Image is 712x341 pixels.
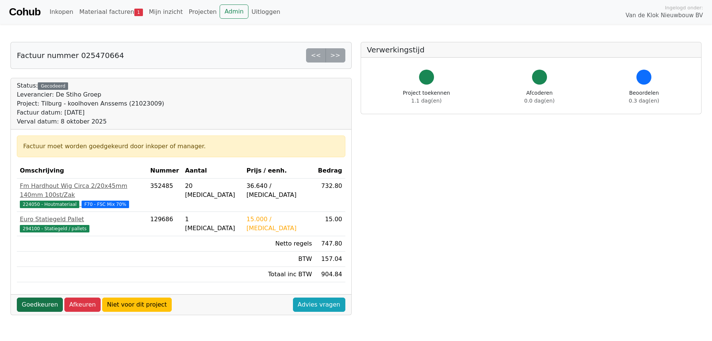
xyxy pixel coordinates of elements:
div: Fm Hardhout Wig Circa 2/20x45mm 140mm 100st/Zak [20,182,144,200]
span: 0.0 dag(en) [524,98,554,104]
th: Omschrijving [17,163,147,179]
a: Mijn inzicht [146,4,186,19]
th: Prijs / eenh. [244,163,315,179]
a: Projecten [186,4,220,19]
td: 904.84 [315,267,345,282]
td: 747.80 [315,236,345,252]
td: 157.04 [315,252,345,267]
a: Admin [220,4,248,19]
div: 15.000 / [MEDICAL_DATA] [247,215,312,233]
th: Nummer [147,163,182,179]
div: 20 [MEDICAL_DATA] [185,182,240,200]
td: 352485 [147,179,182,212]
div: Status: [17,81,164,126]
a: Advies vragen [293,298,345,312]
div: Verval datum: 8 oktober 2025 [17,117,164,126]
a: Materiaal facturen1 [76,4,146,19]
h5: Verwerkingstijd [367,45,696,54]
span: 1 [134,9,143,16]
div: Factuur moet worden goedgekeurd door inkoper of manager. [23,142,339,151]
div: Gecodeerd [38,82,68,90]
td: BTW [244,252,315,267]
span: 1.1 dag(en) [411,98,441,104]
th: Bedrag [315,163,345,179]
span: Ingelogd onder: [665,4,703,11]
a: Uitloggen [248,4,283,19]
a: Afkeuren [64,298,101,312]
div: Leverancier: De Stiho Groep [17,90,164,99]
a: Goedkeuren [17,298,63,312]
td: 129686 [147,212,182,236]
th: Aantal [182,163,243,179]
a: Euro Statiegeld Pallet294100 - Statiegeld / pallets [20,215,144,233]
a: Inkopen [46,4,76,19]
td: 732.80 [315,179,345,212]
div: Factuur datum: [DATE] [17,108,164,117]
span: 224050 - Houtmateriaal [20,201,79,208]
div: 36.640 / [MEDICAL_DATA] [247,182,312,200]
div: Beoordelen [629,89,659,105]
span: Van de Klok Nieuwbouw BV [626,11,703,20]
td: Netto regels [244,236,315,252]
span: 0.3 dag(en) [629,98,659,104]
div: Project toekennen [403,89,450,105]
div: Euro Statiegeld Pallet [20,215,144,224]
a: Cohub [9,3,40,21]
td: Totaal inc BTW [244,267,315,282]
td: 15.00 [315,212,345,236]
div: Project: Tilburg - koolhoven Anssems (21023009) [17,99,164,108]
a: Fm Hardhout Wig Circa 2/20x45mm 140mm 100st/Zak224050 - Houtmateriaal F70 - FSC Mix 70% [20,182,144,208]
div: Afcoderen [524,89,554,105]
span: F70 - FSC Mix 70% [82,201,129,208]
div: 1 [MEDICAL_DATA] [185,215,240,233]
a: Niet voor dit project [102,298,172,312]
span: 294100 - Statiegeld / pallets [20,225,89,232]
h5: Factuur nummer 025470664 [17,51,124,60]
